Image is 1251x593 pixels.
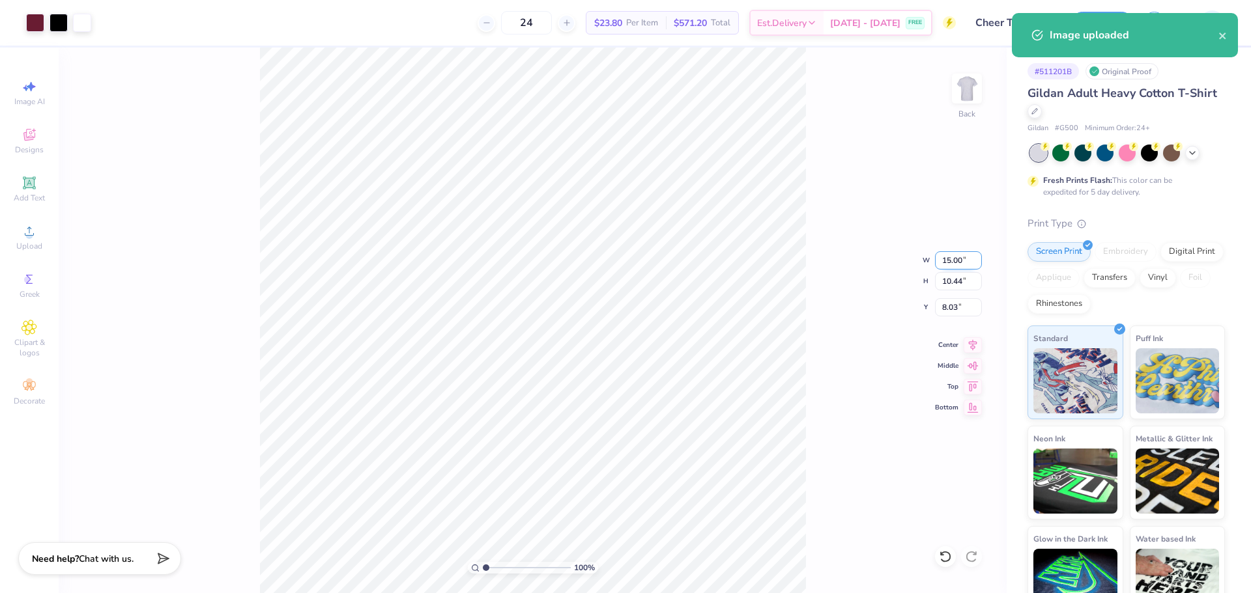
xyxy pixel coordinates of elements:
span: Decorate [14,396,45,406]
span: Gildan [1028,123,1048,134]
span: Upload [16,241,42,251]
strong: Fresh Prints Flash: [1043,175,1112,186]
input: Untitled Design [966,10,1061,36]
span: Neon Ink [1033,432,1065,445]
span: Water based Ink [1136,532,1196,545]
img: Neon Ink [1033,448,1117,514]
input: – – [501,11,552,34]
span: FREE [908,18,922,27]
span: 100 % [574,562,595,573]
div: This color can be expedited for 5 day delivery. [1043,174,1203,198]
div: Screen Print [1028,242,1091,262]
span: Chat with us. [79,553,134,565]
div: Foil [1180,268,1211,288]
div: Transfers [1084,268,1136,288]
div: Digital Print [1160,242,1224,262]
span: Middle [935,361,958,370]
span: Glow in the Dark Ink [1033,532,1108,545]
span: Minimum Order: 24 + [1085,123,1150,134]
span: Designs [15,145,44,155]
button: close [1218,27,1228,43]
div: Embroidery [1095,242,1157,262]
div: Back [958,108,975,120]
span: # G500 [1055,123,1078,134]
div: Rhinestones [1028,294,1091,314]
span: Gildan Adult Heavy Cotton T-Shirt [1028,85,1217,101]
span: Total [711,16,730,30]
span: Standard [1033,331,1068,345]
span: Clipart & logos [7,337,52,358]
span: Metallic & Glitter Ink [1136,432,1213,445]
img: Back [954,76,980,102]
img: Puff Ink [1136,348,1220,413]
span: [DATE] - [DATE] [830,16,900,30]
div: Vinyl [1140,268,1176,288]
span: Add Text [14,193,45,203]
span: Greek [20,289,40,299]
span: Center [935,340,958,350]
img: Metallic & Glitter Ink [1136,448,1220,514]
span: $571.20 [674,16,707,30]
div: # 511201B [1028,63,1079,79]
strong: Need help? [32,553,79,565]
img: Standard [1033,348,1117,413]
div: Original Proof [1086,63,1158,79]
span: Top [935,382,958,391]
span: Per Item [626,16,658,30]
span: Puff Ink [1136,331,1163,345]
span: Bottom [935,403,958,412]
div: Image uploaded [1050,27,1218,43]
div: Print Type [1028,216,1225,231]
span: Image AI [14,96,45,107]
span: Est. Delivery [757,16,807,30]
div: Applique [1028,268,1080,288]
span: $23.80 [594,16,622,30]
